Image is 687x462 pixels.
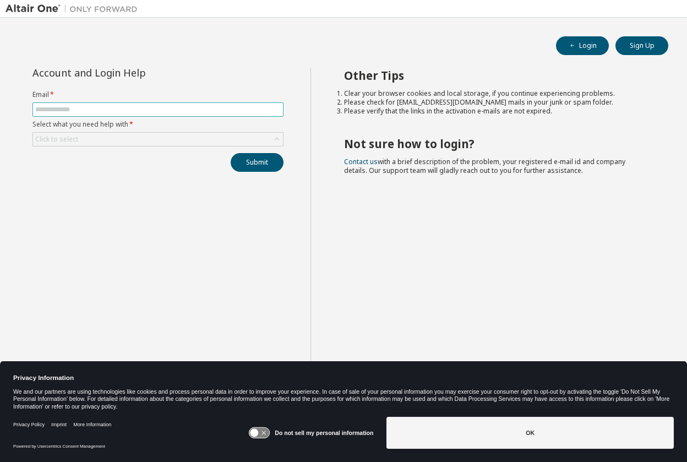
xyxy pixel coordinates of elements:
[615,36,668,55] button: Sign Up
[344,98,649,107] li: Please check for [EMAIL_ADDRESS][DOMAIN_NAME] mails in your junk or spam folder.
[344,68,649,83] h2: Other Tips
[344,137,649,151] h2: Not sure how to login?
[33,133,283,146] div: Click to select
[32,90,283,99] label: Email
[6,3,143,14] img: Altair One
[344,157,625,175] span: with a brief description of the problem, your registered e-mail id and company details. Our suppo...
[32,120,283,129] label: Select what you need help with
[35,135,78,144] div: Click to select
[344,89,649,98] li: Clear your browser cookies and local storage, if you continue experiencing problems.
[231,153,283,172] button: Submit
[344,107,649,116] li: Please verify that the links in the activation e-mails are not expired.
[32,68,233,77] div: Account and Login Help
[344,157,378,166] a: Contact us
[556,36,609,55] button: Login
